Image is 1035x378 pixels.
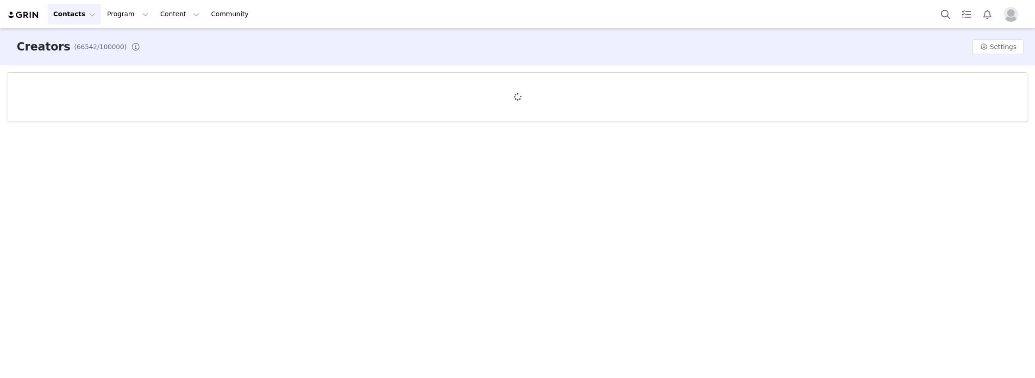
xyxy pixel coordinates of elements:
button: Content [155,4,205,25]
img: grin logo [7,11,40,19]
button: Settings [972,39,1024,54]
a: Tasks [956,4,977,25]
img: placeholder-profile.jpg [1004,7,1018,22]
a: Community [206,4,258,25]
button: Notifications [977,4,997,25]
button: Program [101,4,154,25]
span: (66542/100000) [74,42,127,52]
button: Search [935,4,956,25]
button: Contacts [48,4,101,25]
h3: Creators [17,38,70,55]
button: Profile [998,7,1028,22]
